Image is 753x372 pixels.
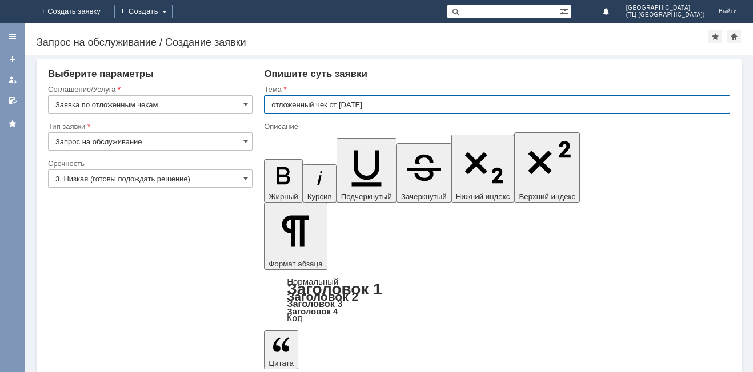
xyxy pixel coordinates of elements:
span: Нижний индекс [456,192,510,201]
a: Мои заявки [3,71,22,89]
span: Жирный [269,192,298,201]
div: Формат абзаца [264,278,730,322]
div: Тема [264,86,728,93]
span: Опишите суть заявки [264,68,367,79]
a: Мои согласования [3,91,22,110]
button: Нижний индекс [451,135,515,203]
button: Курсив [303,164,337,203]
span: (ТЦ [GEOGRAPHIC_DATA]) [626,11,705,18]
a: Создать заявку [3,50,22,68]
span: Зачеркнутый [401,192,447,201]
button: Верхний индекс [514,132,580,203]
span: Подчеркнутый [341,192,392,201]
span: Формат абзаца [269,260,322,268]
div: Добавить в избранное [708,30,722,43]
div: Соглашение/Услуга [48,86,250,93]
button: Жирный [264,159,303,203]
button: Подчеркнутый [337,138,396,203]
button: Формат абзаца [264,203,327,270]
div: Срочность [48,160,250,167]
a: Заголовок 1 [287,280,382,298]
button: Цитата [264,330,298,369]
span: [GEOGRAPHIC_DATA] [626,5,705,11]
span: Расширенный поиск [559,5,571,16]
button: Зачеркнутый [396,143,451,203]
span: Курсив [307,192,332,201]
a: Заголовок 4 [287,306,338,316]
div: Создать [114,5,173,18]
span: Верхний индекс [519,192,575,201]
div: Тип заявки [48,123,250,130]
a: Заголовок 2 [287,290,358,303]
div: Описание [264,123,728,130]
div: Запрос на обслуживание / Создание заявки [37,37,708,48]
span: Выберите параметры [48,68,154,79]
span: Цитата [269,359,294,367]
a: Нормальный [287,277,338,286]
a: Заголовок 3 [287,298,342,309]
div: Сделать домашней страницей [727,30,741,43]
a: Код [287,313,302,324]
